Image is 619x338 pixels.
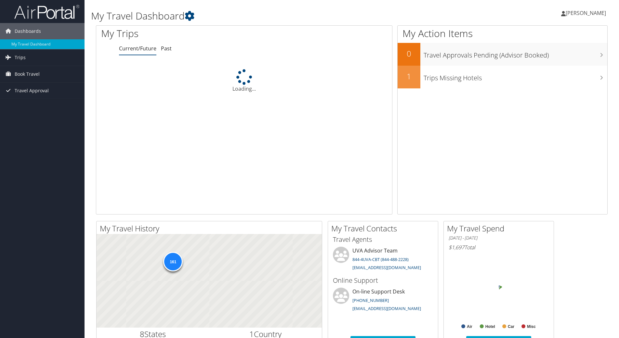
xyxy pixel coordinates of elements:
a: 844-4UVA-CBT (844-488-2228) [352,256,409,262]
a: [EMAIL_ADDRESS][DOMAIN_NAME] [352,305,421,311]
span: Dashboards [15,23,41,39]
h2: My Travel Spend [447,223,554,234]
text: Car [508,324,514,329]
div: 161 [163,252,183,271]
span: $1,697 [449,244,464,251]
h2: My Travel Contacts [331,223,438,234]
text: Air [467,324,472,329]
a: [PERSON_NAME] [561,3,612,23]
h3: Trips Missing Hotels [424,70,607,83]
img: airportal-logo.png [14,4,79,19]
h2: 0 [398,48,420,59]
span: Travel Approval [15,83,49,99]
li: UVA Advisor Team [330,247,436,273]
h3: Travel Approvals Pending (Advisor Booked) [424,47,607,60]
span: Book Travel [15,66,40,82]
h2: 1 [398,71,420,82]
h3: Travel Agents [333,235,433,244]
a: [EMAIL_ADDRESS][DOMAIN_NAME] [352,265,421,270]
h2: My Travel History [100,223,322,234]
h6: Total [449,244,549,251]
text: Misc [527,324,536,329]
li: On-line Support Desk [330,288,436,314]
a: Current/Future [119,45,156,52]
h6: [DATE] - [DATE] [449,235,549,241]
h3: Online Support [333,276,433,285]
a: 1Trips Missing Hotels [398,66,607,88]
h1: My Action Items [398,27,607,40]
h1: My Travel Dashboard [91,9,439,23]
a: 0Travel Approvals Pending (Advisor Booked) [398,43,607,66]
span: Trips [15,49,26,66]
div: Loading... [96,69,392,93]
a: [PHONE_NUMBER] [352,297,389,303]
span: [PERSON_NAME] [566,9,606,17]
text: Hotel [485,324,495,329]
h1: My Trips [101,27,264,40]
a: Past [161,45,172,52]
